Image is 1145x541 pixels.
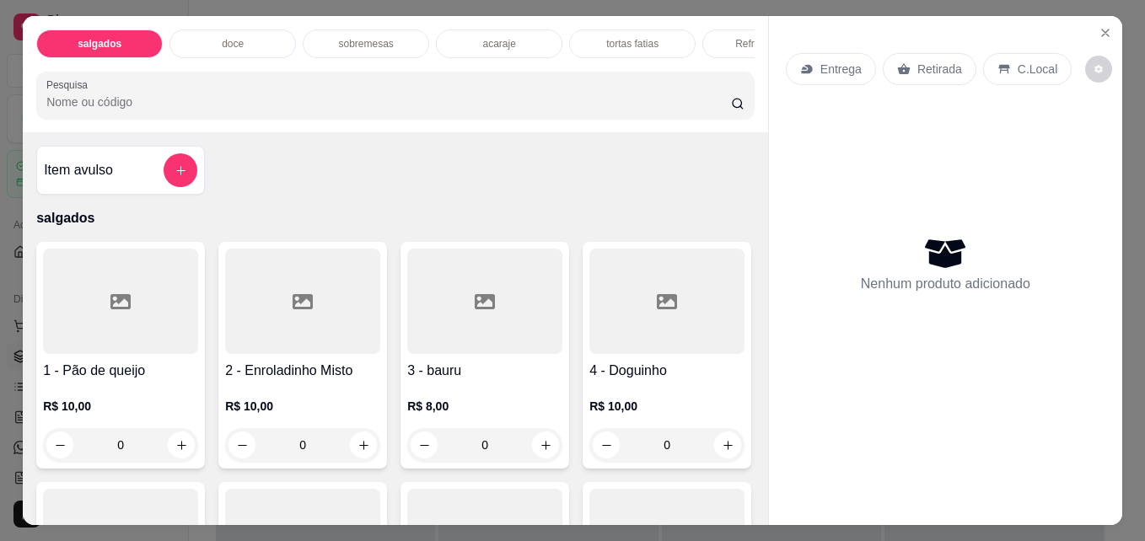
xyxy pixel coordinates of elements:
p: Nenhum produto adicionado [861,274,1030,294]
p: C.Local [1018,61,1057,78]
p: salgados [36,208,755,228]
input: Pesquisa [46,94,731,110]
h4: 1 - Pão de queijo [43,361,198,381]
h4: 3 - bauru [407,361,562,381]
p: R$ 10,00 [43,398,198,415]
button: increase-product-quantity [168,431,195,458]
button: decrease-product-quantity [411,431,438,458]
p: R$ 8,00 [407,398,562,415]
p: sobremesas [338,37,393,51]
button: decrease-product-quantity [1085,56,1112,83]
p: salgados [78,37,121,51]
p: Retirada [917,61,962,78]
p: Refrigerantes [735,37,796,51]
p: R$ 10,00 [589,398,745,415]
h4: Item avulso [44,160,113,180]
p: doce [222,37,244,51]
button: decrease-product-quantity [46,431,73,458]
label: Pesquisa [46,78,94,92]
button: add-separate-item [164,153,197,187]
p: tortas fatias [606,37,659,51]
button: increase-product-quantity [714,431,741,458]
button: increase-product-quantity [350,431,377,458]
button: Close [1092,19,1119,46]
h4: 4 - Doguinho [589,361,745,381]
button: decrease-product-quantity [228,431,255,458]
button: increase-product-quantity [532,431,559,458]
p: Entrega [820,61,862,78]
p: R$ 10,00 [225,398,380,415]
p: acaraje [482,37,515,51]
button: decrease-product-quantity [593,431,620,458]
h4: 2 - Enroladinho Misto [225,361,380,381]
